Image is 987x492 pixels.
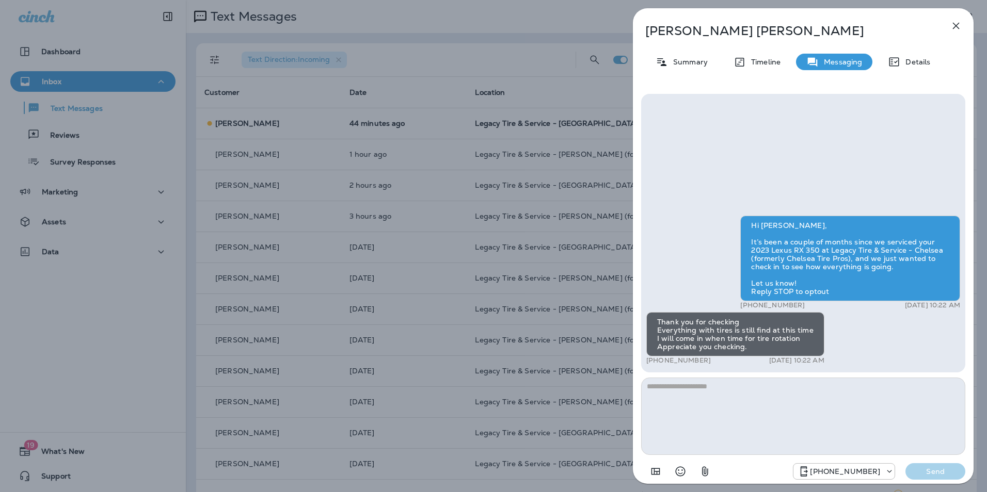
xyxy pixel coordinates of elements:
div: Hi [PERSON_NAME], It’s been a couple of months since we serviced your 2023 Lexus RX 350 at Legacy... [740,216,960,301]
div: +1 (205) 606-2088 [793,465,895,478]
p: [PERSON_NAME] [PERSON_NAME] [645,24,927,38]
p: Details [900,58,930,66]
div: Thank you for checking Everything with tires is still find at this time I will come in when time ... [646,312,824,356]
p: [PHONE_NUMBER] [810,467,880,475]
p: [DATE] 10:22 AM [769,356,824,365]
p: [PHONE_NUMBER] [646,356,711,365]
p: [PHONE_NUMBER] [740,301,805,309]
p: [DATE] 10:22 AM [905,301,960,309]
p: Messaging [819,58,862,66]
p: Timeline [746,58,781,66]
p: Summary [668,58,708,66]
button: Add in a premade template [645,461,666,482]
button: Select an emoji [670,461,691,482]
